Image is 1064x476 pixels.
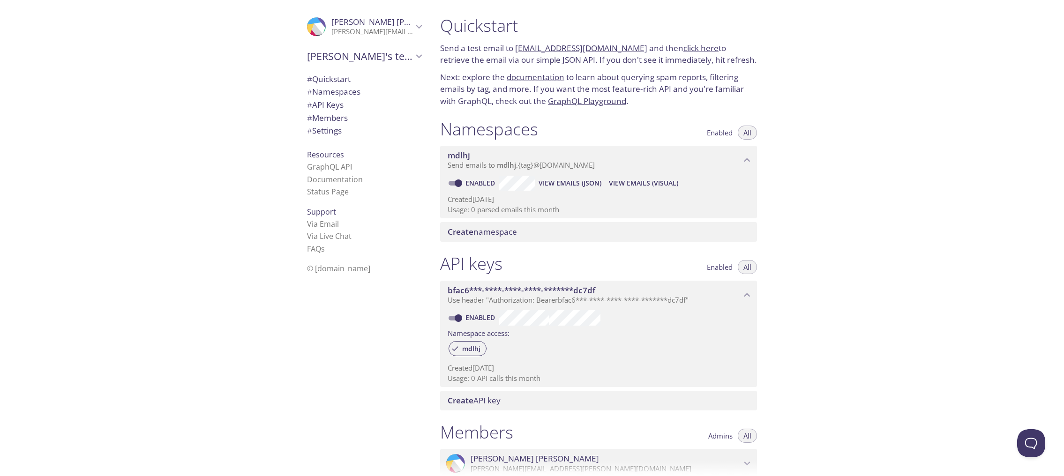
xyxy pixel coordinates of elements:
button: Admins [703,429,738,443]
h1: Members [440,422,513,443]
span: Create [448,395,473,406]
a: GraphQL API [307,162,352,172]
a: GraphQL Playground [548,96,626,106]
span: [PERSON_NAME]'s team [307,50,413,63]
span: mdlhj [457,344,486,353]
h1: API keys [440,253,502,274]
div: Quickstart [300,73,429,86]
span: View Emails (Visual) [609,178,678,189]
div: Carl Walton [300,11,429,42]
a: Status Page [307,186,349,197]
span: [PERSON_NAME] [PERSON_NAME] [471,454,599,464]
span: namespace [448,226,517,237]
button: Enabled [701,260,738,274]
a: Documentation [307,174,363,185]
button: All [738,260,757,274]
span: # [307,74,312,84]
span: mdlhj [448,150,470,161]
div: Carl's team [300,44,429,68]
p: Usage: 0 parsed emails this month [448,205,749,215]
a: [EMAIL_ADDRESS][DOMAIN_NAME] [515,43,647,53]
span: API key [448,395,501,406]
button: View Emails (JSON) [535,176,605,191]
div: mdlhj namespace [440,146,757,175]
div: API Keys [300,98,429,112]
span: Namespaces [307,86,360,97]
iframe: Help Scout Beacon - Open [1017,429,1045,457]
p: Next: explore the to learn about querying spam reports, filtering emails by tag, and more. If you... [440,71,757,107]
button: View Emails (Visual) [605,176,682,191]
p: Send a test email to and then to retrieve the email via our simple JSON API. If you don't see it ... [440,42,757,66]
h1: Namespaces [440,119,538,140]
div: Create namespace [440,222,757,242]
span: Quickstart [307,74,351,84]
a: FAQ [307,244,325,254]
h1: Quickstart [440,15,757,36]
p: [PERSON_NAME][EMAIL_ADDRESS][PERSON_NAME][DOMAIN_NAME] [331,27,413,37]
a: documentation [507,72,564,82]
a: Enabled [464,313,499,322]
span: Resources [307,149,344,160]
div: mdlhj [449,341,487,356]
label: Namespace access: [448,326,510,339]
span: s [321,244,325,254]
span: View Emails (JSON) [539,178,601,189]
span: Members [307,112,348,123]
span: Create [448,226,473,237]
button: All [738,429,757,443]
a: click here [683,43,719,53]
span: Settings [307,125,342,136]
p: Created [DATE] [448,194,749,204]
span: # [307,86,312,97]
a: Via Live Chat [307,231,352,241]
span: [PERSON_NAME] [PERSON_NAME] [331,16,460,27]
span: # [307,99,312,110]
a: Via Email [307,219,339,229]
button: Enabled [701,126,738,140]
div: Create API Key [440,391,757,410]
p: Created [DATE] [448,363,749,373]
span: mdlhj [497,160,516,170]
span: API Keys [307,99,344,110]
div: Namespaces [300,85,429,98]
div: Members [300,112,429,125]
p: Usage: 0 API calls this month [448,373,749,383]
span: Send emails to . {tag} @[DOMAIN_NAME] [448,160,595,170]
span: # [307,112,312,123]
span: © [DOMAIN_NAME] [307,263,370,274]
button: All [738,126,757,140]
a: Enabled [464,178,499,187]
div: Team Settings [300,124,429,137]
span: Support [307,207,336,217]
span: # [307,125,312,136]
